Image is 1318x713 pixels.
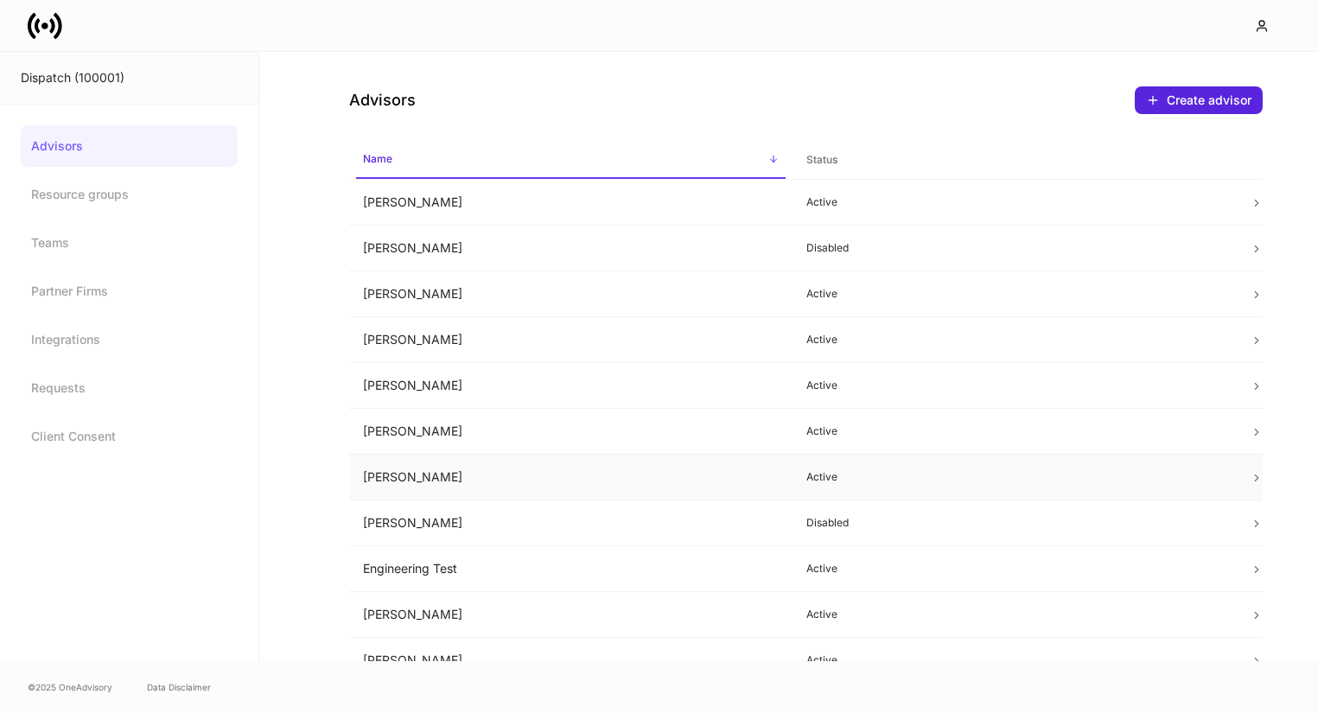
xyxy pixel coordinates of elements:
td: [PERSON_NAME] [349,455,793,500]
p: Active [806,562,1222,576]
td: Engineering Test [349,546,793,592]
a: Client Consent [21,416,238,457]
button: Create advisor [1135,86,1263,114]
p: Active [806,287,1222,301]
td: [PERSON_NAME] [349,363,793,409]
a: Advisors [21,125,238,167]
p: Active [806,470,1222,484]
p: Active [806,424,1222,438]
a: Teams [21,222,238,264]
h6: Name [363,150,392,167]
span: © 2025 OneAdvisory [28,680,112,694]
a: Data Disclaimer [147,680,211,694]
a: Integrations [21,319,238,360]
td: [PERSON_NAME] [349,180,793,226]
a: Resource groups [21,174,238,215]
p: Active [806,608,1222,621]
p: Active [806,333,1222,347]
p: Active [806,379,1222,392]
h6: Status [806,151,837,168]
td: [PERSON_NAME] [349,638,793,684]
a: Requests [21,367,238,409]
a: Partner Firms [21,271,238,312]
h4: Advisors [349,90,416,111]
p: Active [806,653,1222,667]
td: [PERSON_NAME] [349,409,793,455]
td: [PERSON_NAME] [349,226,793,271]
p: Disabled [806,241,1222,255]
td: [PERSON_NAME] [349,317,793,363]
div: Create advisor [1167,92,1251,109]
p: Active [806,195,1222,209]
td: [PERSON_NAME] [349,271,793,317]
p: Disabled [806,516,1222,530]
div: Dispatch (100001) [21,69,238,86]
td: [PERSON_NAME] [349,500,793,546]
td: [PERSON_NAME] [349,592,793,638]
span: Name [356,142,786,179]
span: Status [799,143,1229,178]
